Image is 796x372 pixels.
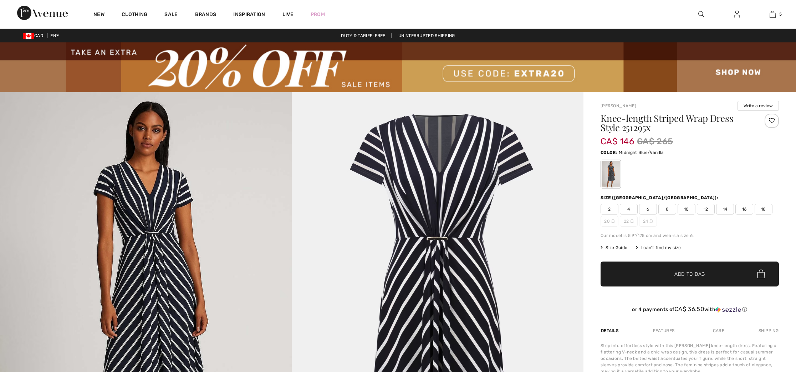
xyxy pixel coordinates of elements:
[630,219,634,223] img: ring-m.svg
[93,11,104,19] a: New
[715,306,741,313] img: Sezzle
[282,11,294,18] a: Live
[601,103,636,108] a: [PERSON_NAME]
[697,204,715,215] span: 12
[707,324,730,337] div: Care
[779,11,782,17] span: 5
[611,219,615,223] img: ring-m.svg
[164,11,178,19] a: Sale
[698,10,704,19] img: search the website
[619,150,664,155] span: Midnight Blue/Vanilla
[122,11,147,19] a: Clothing
[601,129,634,146] span: CA$ 146
[601,232,779,239] div: Our model is 5'9"/175 cm and wears a size 6.
[601,216,618,227] span: 20
[637,135,673,148] span: CA$ 265
[755,10,790,19] a: 5
[738,101,779,111] button: Write a review
[23,33,34,39] img: Canadian Dollar
[647,324,680,337] div: Features
[728,10,746,19] a: Sign In
[770,10,776,19] img: My Bag
[23,33,46,38] span: CAD
[755,204,772,215] span: 18
[734,10,740,19] img: My Info
[50,33,59,38] span: EN
[601,324,621,337] div: Details
[195,11,216,19] a: Brands
[17,6,68,20] img: 1ère Avenue
[674,270,705,278] span: Add to Bag
[601,244,627,251] span: Size Guide
[658,204,676,215] span: 8
[636,244,681,251] div: I can't find my size
[601,114,749,132] h1: Knee-length Striped Wrap Dress Style 251295x
[735,204,753,215] span: 16
[601,262,779,286] button: Add to Bag
[649,219,653,223] img: ring-m.svg
[602,161,620,187] div: Midnight Blue/Vanilla
[757,324,779,337] div: Shipping
[620,204,638,215] span: 4
[639,204,657,215] span: 6
[674,305,704,312] span: CA$ 36.50
[757,269,765,279] img: Bag.svg
[601,195,720,201] div: Size ([GEOGRAPHIC_DATA]/[GEOGRAPHIC_DATA]):
[601,306,779,313] div: or 4 payments of with
[620,216,638,227] span: 22
[716,204,734,215] span: 14
[601,204,618,215] span: 2
[639,216,657,227] span: 24
[311,11,325,18] a: Prom
[233,11,265,19] span: Inspiration
[601,150,617,155] span: Color:
[678,204,695,215] span: 10
[601,306,779,315] div: or 4 payments ofCA$ 36.50withSezzle Click to learn more about Sezzle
